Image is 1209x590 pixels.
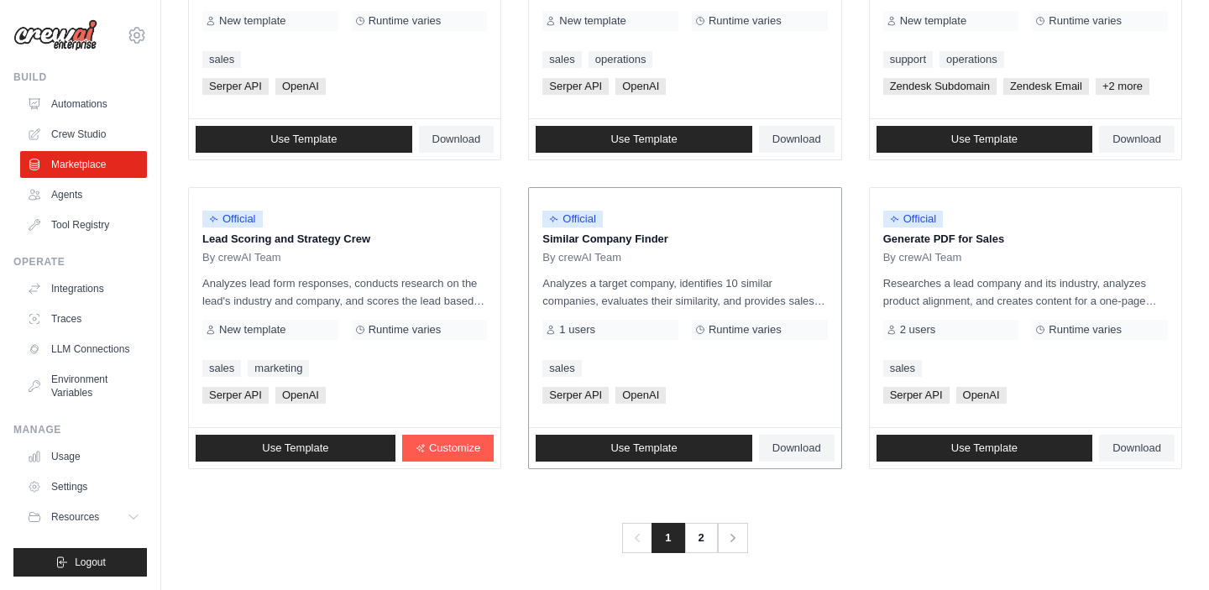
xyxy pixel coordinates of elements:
span: By crewAI Team [542,251,621,264]
a: Download [1099,126,1175,153]
p: Analyzes lead form responses, conducts research on the lead's industry and company, and scores th... [202,274,487,310]
a: Use Template [536,126,752,153]
a: LLM Connections [20,336,147,363]
span: Resources [51,510,99,524]
a: Agents [20,181,147,208]
span: 1 users [559,323,595,337]
a: sales [542,360,581,377]
span: Runtime varies [369,14,442,28]
span: Use Template [262,441,328,455]
a: Download [759,435,835,462]
a: Traces [20,305,147,332]
a: 2 [684,523,718,553]
span: Zendesk Email [1003,78,1089,95]
span: New template [219,14,285,28]
a: Settings [20,473,147,500]
a: Tool Registry [20,211,147,238]
a: sales [883,360,922,377]
a: sales [202,51,241,68]
span: Serper API [202,78,269,95]
a: operations [589,51,653,68]
a: Use Template [877,126,1093,153]
a: Use Template [536,435,752,462]
span: OpenAI [615,387,666,404]
span: Serper API [883,387,950,404]
span: Logout [75,556,106,569]
a: Crew Studio [20,121,147,148]
a: Use Template [196,435,395,462]
span: Download [772,441,821,455]
span: New template [900,14,966,28]
span: New template [219,323,285,337]
span: Runtime varies [709,14,782,28]
span: Use Template [951,133,1018,146]
span: Download [432,133,481,146]
span: OpenAI [275,78,326,95]
a: Download [419,126,495,153]
span: Use Template [951,441,1018,455]
span: Runtime varies [369,323,442,337]
span: By crewAI Team [883,251,962,264]
a: Environment Variables [20,366,147,406]
p: Generate PDF for Sales [883,231,1168,248]
span: Download [772,133,821,146]
a: Customize [402,435,494,462]
p: Analyzes a target company, identifies 10 similar companies, evaluates their similarity, and provi... [542,274,827,310]
a: Integrations [20,275,147,302]
a: support [883,51,933,68]
span: Download [1112,441,1161,455]
a: marketing [248,360,309,377]
span: Use Template [270,133,337,146]
a: Download [759,126,835,153]
span: Serper API [202,387,269,404]
span: Use Template [610,441,677,455]
span: Official [883,211,944,227]
a: Use Template [877,435,1093,462]
span: 1 [652,523,684,553]
span: Zendesk Subdomain [883,78,997,95]
a: sales [542,51,581,68]
span: Use Template [610,133,677,146]
span: Runtime varies [1049,14,1122,28]
p: Lead Scoring and Strategy Crew [202,231,487,248]
div: Manage [13,423,147,436]
nav: Pagination [622,523,747,553]
a: Automations [20,91,147,117]
span: Serper API [542,78,609,95]
span: Official [542,211,603,227]
div: Operate [13,255,147,269]
a: operations [939,51,1004,68]
span: Download [1112,133,1161,146]
a: Marketplace [20,151,147,178]
span: OpenAI [956,387,1007,404]
a: Use Template [196,126,412,153]
span: OpenAI [615,78,666,95]
span: Runtime varies [1049,323,1122,337]
span: Runtime varies [709,323,782,337]
a: Download [1099,435,1175,462]
span: New template [559,14,625,28]
img: Logo [13,19,97,51]
a: sales [202,360,241,377]
span: Serper API [542,387,609,404]
span: +2 more [1096,78,1149,95]
span: OpenAI [275,387,326,404]
span: Customize [429,441,480,455]
button: Logout [13,548,147,577]
button: Resources [20,504,147,530]
span: 2 users [900,323,936,337]
p: Researches a lead company and its industry, analyzes product alignment, and creates content for a... [883,274,1168,310]
div: Build [13,70,147,84]
a: Usage [20,443,147,470]
p: Similar Company Finder [542,231,827,248]
span: By crewAI Team [202,251,281,264]
span: Official [202,211,263,227]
